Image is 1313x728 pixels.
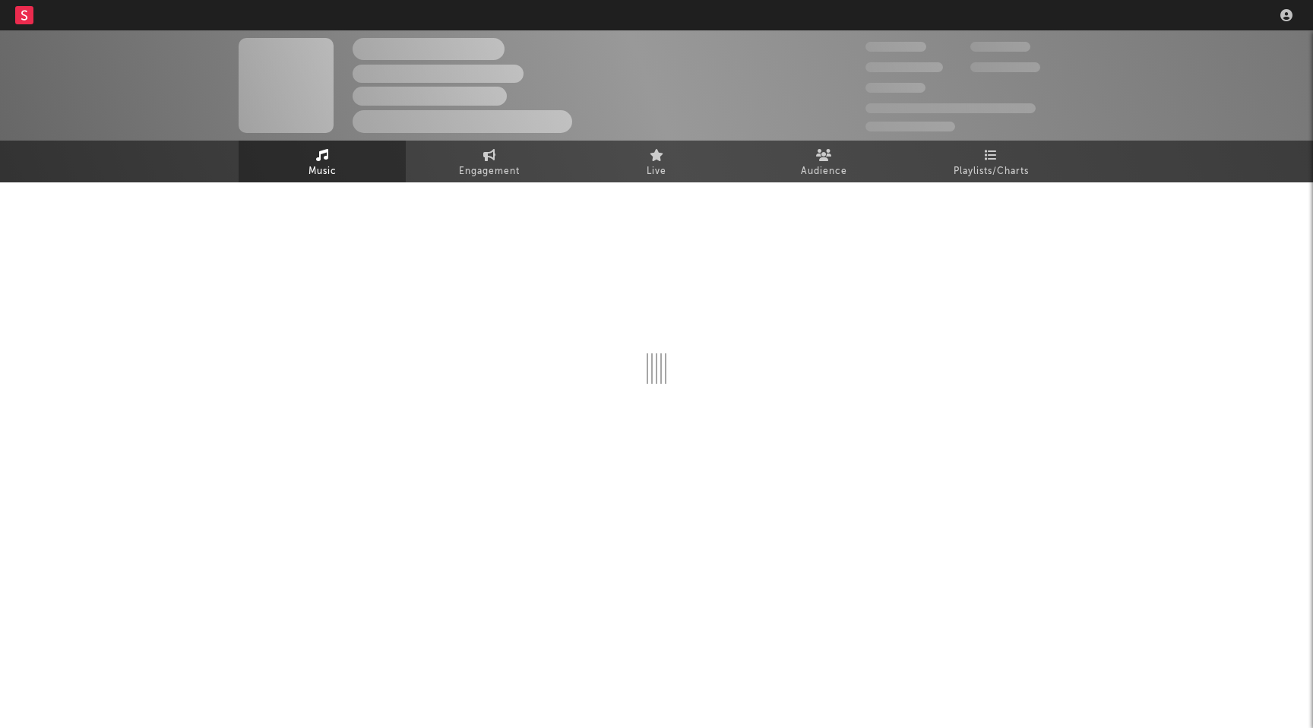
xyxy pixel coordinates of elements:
[954,163,1029,181] span: Playlists/Charts
[865,103,1036,113] span: 50,000,000 Monthly Listeners
[865,42,926,52] span: 300,000
[801,163,847,181] span: Audience
[573,141,740,182] a: Live
[647,163,666,181] span: Live
[239,141,406,182] a: Music
[970,62,1040,72] span: 1,000,000
[865,83,925,93] span: 100,000
[406,141,573,182] a: Engagement
[865,122,955,131] span: Jump Score: 85.0
[865,62,943,72] span: 50,000,000
[459,163,520,181] span: Engagement
[308,163,337,181] span: Music
[970,42,1030,52] span: 100,000
[907,141,1074,182] a: Playlists/Charts
[740,141,907,182] a: Audience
